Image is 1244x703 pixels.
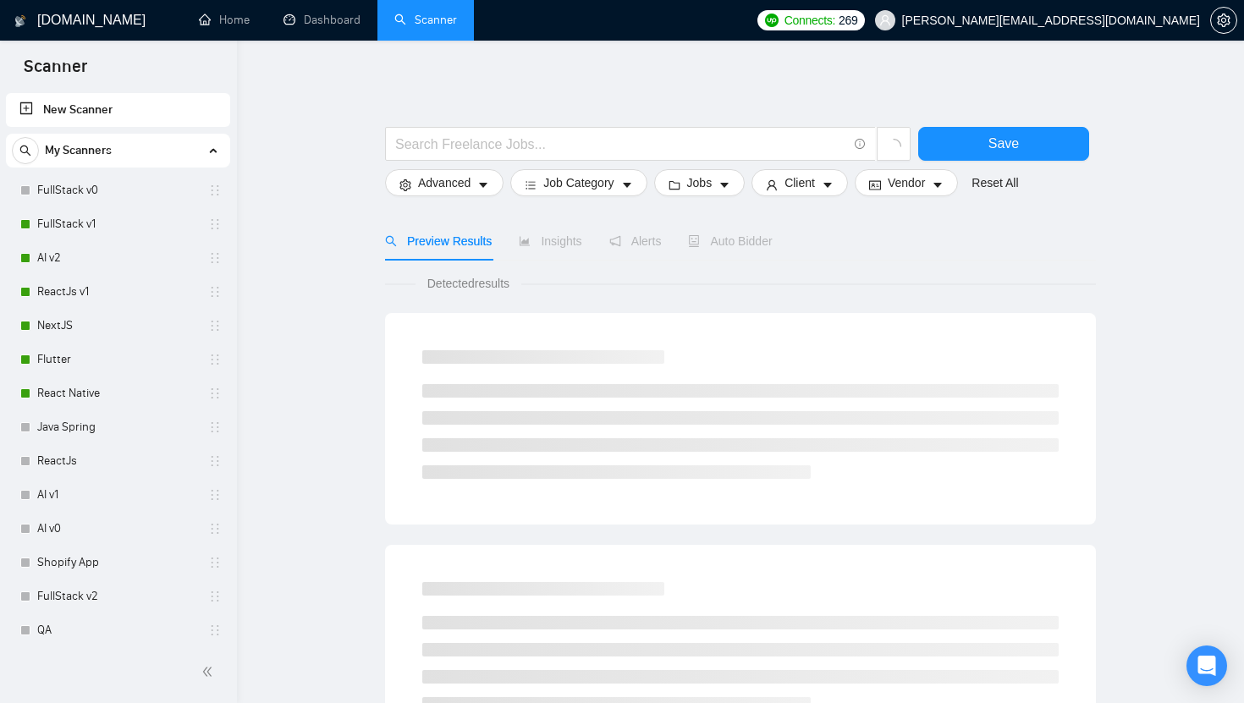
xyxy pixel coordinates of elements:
a: AI v2 [37,241,198,275]
span: 269 [839,11,857,30]
button: settingAdvancedcaret-down [385,169,504,196]
img: logo [14,8,26,35]
a: FullStack v2 [37,579,198,613]
span: robot [688,235,700,247]
button: barsJob Categorycaret-down [510,169,647,196]
span: holder [208,285,222,299]
span: holder [208,184,222,197]
span: Jobs [687,173,713,192]
span: Job Category [543,173,614,192]
span: loading [886,139,901,154]
a: New Scanner [19,93,217,127]
span: Advanced [418,173,471,192]
span: double-left [201,663,218,680]
a: FullStack v1 [37,207,198,241]
span: Save [988,133,1019,154]
span: bars [525,178,537,191]
input: Search Freelance Jobs... [395,134,847,155]
span: user [766,178,778,191]
span: holder [208,590,222,603]
img: upwork-logo.png [765,14,779,27]
a: ReactJs [37,444,198,478]
span: holder [208,217,222,231]
span: holder [208,556,222,569]
span: My Scanners [45,134,112,168]
span: holder [208,319,222,332]
button: userClientcaret-down [751,169,848,196]
span: search [13,145,38,157]
span: caret-down [822,178,834,191]
span: idcard [869,178,881,191]
span: holder [208,488,222,502]
span: caret-down [718,178,730,191]
a: AI v1 [37,478,198,512]
span: holder [208,420,222,434]
span: Vendor [888,173,925,192]
span: holder [208,454,222,468]
button: idcardVendorcaret-down [855,169,958,196]
span: search [385,235,397,247]
span: holder [208,251,222,265]
a: Java Spring [37,410,198,444]
span: caret-down [621,178,633,191]
a: QA [37,613,198,647]
button: folderJobscaret-down [654,169,746,196]
span: caret-down [477,178,489,191]
a: FullStack v0 [37,173,198,207]
span: Insights [519,234,581,248]
span: holder [208,522,222,535]
button: search [12,137,39,164]
a: searchScanner [394,13,457,27]
span: setting [399,178,411,191]
a: homeHome [199,13,250,27]
span: Detected results [416,274,521,293]
span: Auto Bidder [688,234,772,248]
a: Reset All [972,173,1018,192]
button: setting [1210,7,1237,34]
span: area-chart [519,235,531,247]
a: AI v0 [37,512,198,546]
button: Save [918,127,1089,161]
a: ReactJs v1 [37,275,198,309]
span: Connects: [784,11,835,30]
span: notification [609,235,621,247]
span: Alerts [609,234,662,248]
span: Client [784,173,815,192]
a: Shopify App [37,546,198,579]
li: New Scanner [6,93,230,127]
span: holder [208,623,222,637]
span: Scanner [10,54,101,90]
a: NextJS [37,309,198,343]
span: caret-down [932,178,944,191]
span: setting [1211,14,1236,27]
div: Open Intercom Messenger [1186,645,1227,686]
span: folder [669,178,680,191]
a: dashboardDashboard [283,13,361,27]
a: Flutter [37,343,198,376]
span: holder [208,353,222,366]
span: Preview Results [385,234,492,248]
a: React Native [37,376,198,410]
a: setting [1210,14,1237,27]
span: holder [208,387,222,400]
span: info-circle [855,139,866,150]
span: user [879,14,891,26]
